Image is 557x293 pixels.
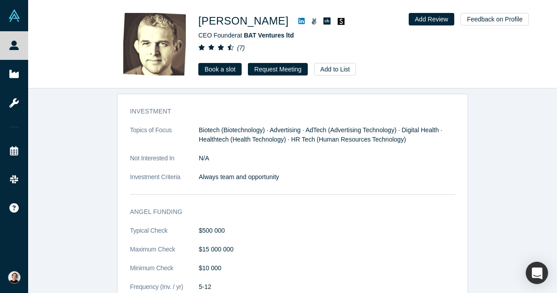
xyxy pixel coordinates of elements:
dt: Investment Criteria [130,172,199,191]
dd: $10 000 [199,264,455,273]
img: Alchemist Vault Logo [8,9,21,22]
h3: Investment [130,107,443,116]
button: Add to List [314,63,356,75]
button: Request Meeting [248,63,308,75]
dd: N/A [199,154,455,163]
dd: $500 000 [199,226,455,235]
img: Turo Pekari's Account [8,271,21,284]
dd: 5-12 [199,282,455,292]
p: Always team and opportunity [199,172,455,182]
dt: Topics of Focus [130,126,199,154]
span: Biotech (Biotechnology) · Advertising · AdTech (Advertising Technology) · Digital Health · Health... [199,126,442,143]
dt: Not Interested In [130,154,199,172]
dt: Typical Check [130,226,199,245]
button: Feedback on Profile [461,13,529,25]
a: BAT Ventures ltd [244,32,294,39]
span: CEO Founder at [198,32,294,39]
dt: Maximum Check [130,245,199,264]
dd: $15 000 000 [199,245,455,254]
i: ( 7 ) [237,44,245,51]
button: Add Review [409,13,455,25]
dt: Minimum Check [130,264,199,282]
h1: [PERSON_NAME] [198,13,289,29]
img: Boye Hartmann's Profile Image [123,13,186,75]
a: Book a slot [198,63,242,75]
h3: Angel Funding [130,207,443,217]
